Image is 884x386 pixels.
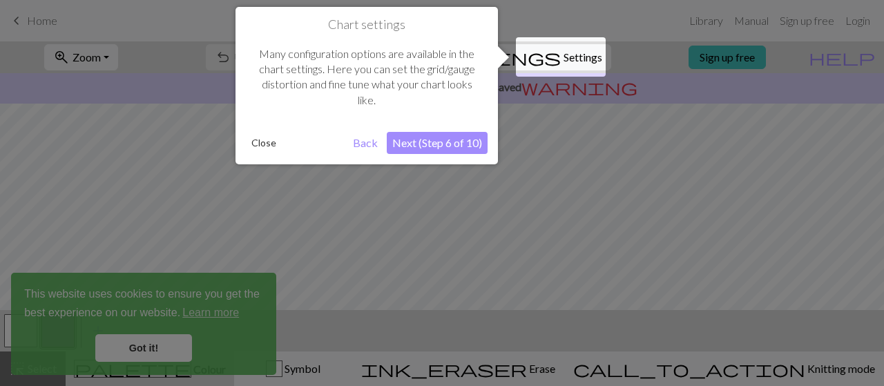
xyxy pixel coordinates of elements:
[347,132,383,154] button: Back
[246,133,282,153] button: Close
[246,17,488,32] h1: Chart settings
[387,132,488,154] button: Next (Step 6 of 10)
[246,32,488,122] div: Many configuration options are available in the chart settings. Here you can set the grid/gauge d...
[236,7,498,164] div: Chart settings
